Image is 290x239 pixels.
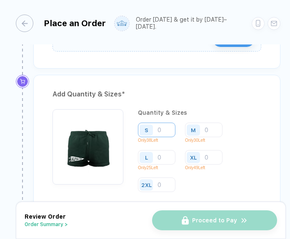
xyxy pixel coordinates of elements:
div: Order [DATE] & get it by [DATE]–[DATE]. [136,16,239,30]
div: XL [190,154,197,160]
p: Only 30 Left [185,138,229,143]
div: 2XL [141,182,152,188]
div: S [145,127,148,133]
p: Only 49 Left [185,165,229,170]
div: Place an Order [44,18,106,28]
p: Only 38 Left [138,138,182,143]
p: Only 25 Left [138,165,182,170]
img: user profile [115,16,129,31]
img: d55d8daf-3858-481a-9e1d-60c0715f72ab_nt_front_1758715128472.jpg [57,113,119,176]
div: L [145,154,148,160]
div: M [191,127,196,133]
div: Add Quantity & Sizes [52,88,261,101]
span: Review Order [25,213,66,220]
button: Order Summary > [25,222,68,227]
div: Quantity & Sizes [138,109,261,116]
